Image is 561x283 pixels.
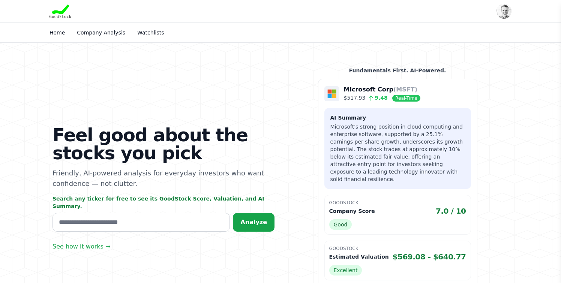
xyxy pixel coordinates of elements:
p: Microsoft Corp [344,85,420,94]
span: Analyze [240,219,267,226]
p: $517.93 [344,94,420,102]
img: user photo [496,4,511,19]
span: 9.48 [365,95,387,101]
h1: Feel good about the stocks you pick [52,126,274,162]
p: Company Score [329,207,375,215]
span: $569.08 - $640.77 [393,252,466,262]
p: GoodStock [329,200,466,206]
span: (MSFT) [393,86,417,93]
a: Watchlists [137,30,164,36]
p: Search any ticker for free to see its GoodStock Score, Valuation, and AI Summary. [52,195,274,210]
span: Excellent [329,265,362,276]
span: Good [329,219,352,230]
p: Fundamentals First. AI-Powered. [318,67,477,74]
img: Goodstock Logo [49,4,71,18]
button: Analyze [233,213,274,232]
p: Friendly, AI-powered analysis for everyday investors who want confidence — not clutter. [52,168,274,189]
p: Microsoft's strong position in cloud computing and enterprise software, supported by a 25.1% earn... [330,123,465,183]
p: GoodStock [329,246,466,252]
span: 7.0 / 10 [436,206,466,216]
a: See how it works → [52,242,110,251]
span: Real-Time [392,95,420,102]
p: Estimated Valuation [329,253,389,261]
h3: AI Summary [330,114,465,121]
a: Home [49,30,65,36]
img: Company Logo [324,86,339,101]
a: Company Analysis [77,30,125,36]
